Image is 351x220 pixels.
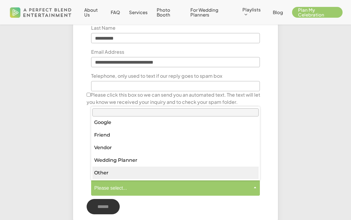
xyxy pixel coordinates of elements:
span: Photo Booth [157,7,170,17]
label: Email Address [87,48,129,56]
li: Vendor [92,141,259,154]
span: About Us [84,7,98,17]
li: Wedding Planner [92,154,259,167]
span: For Wedding Planners [190,7,218,17]
a: Services [129,10,148,15]
label: Last Name [87,24,120,32]
span: FAQ [111,9,120,15]
label: Event Type [87,112,121,119]
label: Venue Name [87,144,125,151]
li: Friend [92,129,259,141]
span: Please select... [91,185,260,191]
li: Other [92,167,259,179]
img: A Perfect Blend Entertainment [8,2,73,22]
input: Please click this box so we can send you an automated text. The text will let you know we receive... [87,93,91,97]
li: Google [92,116,259,129]
label: Please click this box so we can send you an automated text. The text will let you know we receive... [87,91,265,106]
span: Services [129,9,148,15]
a: Playlists [242,7,264,17]
a: Photo Booth [157,8,181,17]
a: For Wedding Planners [190,8,233,17]
a: FAQ [111,10,120,15]
a: Plan My Celebration [292,8,343,17]
label: Telephone, only used to text if our reply goes to spam box [87,72,227,80]
a: Blog [273,10,283,15]
span: Plan My Celebration [298,7,324,17]
label: How did you hear about us? [87,168,158,175]
span: Please select... [91,180,260,196]
span: Playlists [242,7,261,12]
a: About Us [84,8,102,17]
span: Blog [273,9,283,15]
